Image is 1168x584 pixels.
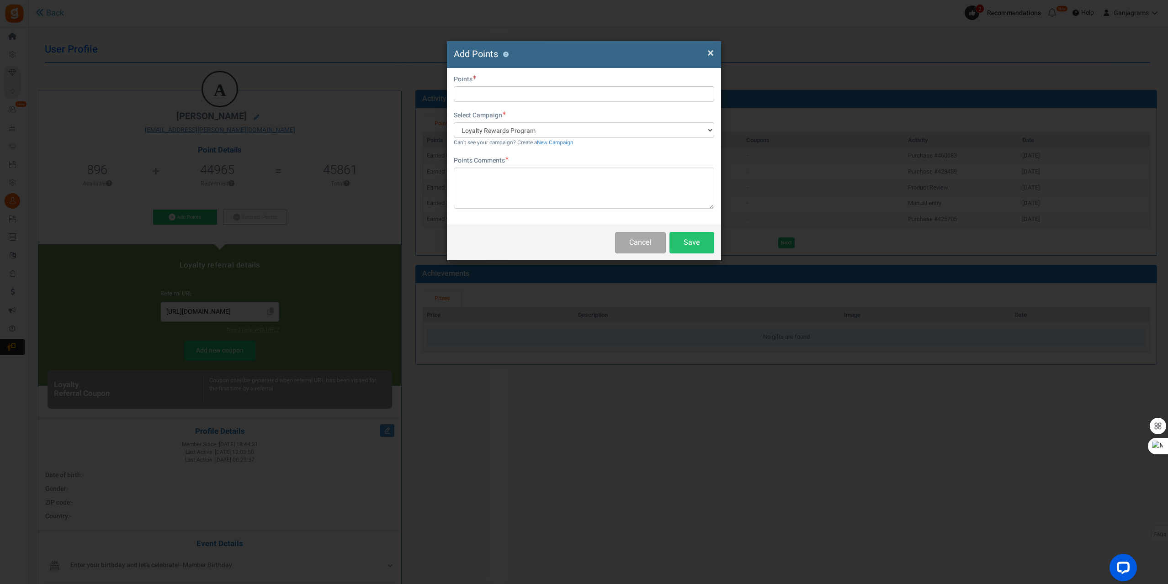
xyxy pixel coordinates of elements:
[454,156,509,165] label: Points Comments
[454,139,573,147] small: Can't see your campaign? Create a
[503,52,509,58] button: ?
[454,47,498,61] span: Add Points
[669,232,714,253] button: Save
[707,44,714,62] span: ×
[454,111,506,120] label: Select Campaign
[454,75,476,84] label: Points
[537,139,573,147] a: New Campaign
[615,232,666,253] button: Cancel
